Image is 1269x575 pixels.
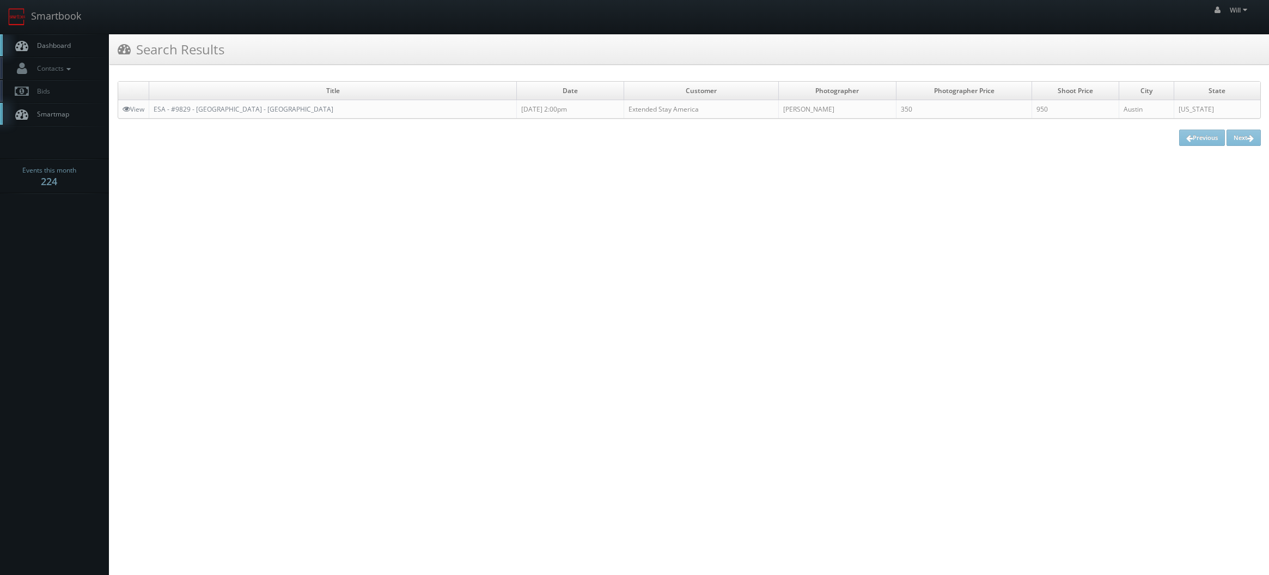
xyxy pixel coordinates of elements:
[1174,82,1260,100] td: State
[624,82,778,100] td: Customer
[517,100,624,119] td: [DATE] 2:00pm
[8,8,26,26] img: smartbook-logo.png
[32,64,74,73] span: Contacts
[154,105,333,114] a: ESA - #9829 - [GEOGRAPHIC_DATA] - [GEOGRAPHIC_DATA]
[123,105,144,114] a: View
[624,100,778,119] td: Extended Stay America
[1032,82,1119,100] td: Shoot Price
[778,100,896,119] td: [PERSON_NAME]
[1032,100,1119,119] td: 950
[22,165,76,176] span: Events this month
[896,100,1032,119] td: 350
[517,82,624,100] td: Date
[1230,5,1250,15] span: Will
[32,41,71,50] span: Dashboard
[32,109,69,119] span: Smartmap
[896,82,1032,100] td: Photographer Price
[32,87,50,96] span: Bids
[1119,100,1174,119] td: Austin
[1119,82,1174,100] td: City
[118,40,224,59] h3: Search Results
[149,82,517,100] td: Title
[778,82,896,100] td: Photographer
[1174,100,1260,119] td: [US_STATE]
[41,175,57,188] strong: 224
